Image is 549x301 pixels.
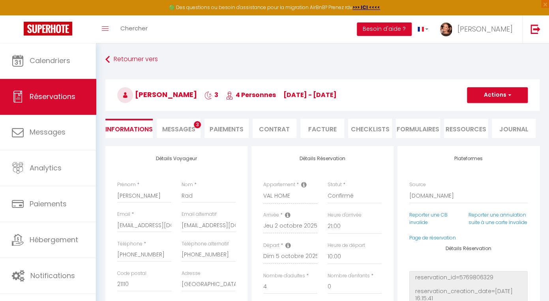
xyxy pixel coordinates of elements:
[352,4,380,11] a: >>> ICI <<<<
[409,234,456,241] a: Page de réservation
[468,211,527,226] a: Reporter une annulation suite à une carte invalide
[263,156,382,161] h4: Détails Réservation
[204,90,218,99] span: 3
[300,119,344,138] li: Facture
[117,156,236,161] h4: Détails Voyageur
[30,163,62,173] span: Analytics
[467,87,528,103] button: Actions
[409,156,528,161] h4: Plateformes
[182,181,193,189] label: Nom
[114,15,154,43] a: Chercher
[440,22,452,36] img: ...
[30,235,78,245] span: Hébergement
[162,125,195,134] span: Messages
[30,199,67,209] span: Paiements
[328,272,370,280] label: Nombre d'enfants
[30,127,66,137] span: Messages
[204,119,248,138] li: Paiements
[283,90,337,99] span: [DATE] - [DATE]
[117,181,136,189] label: Prénom
[30,56,70,65] span: Calendriers
[328,181,342,189] label: Statut
[328,242,365,249] label: Heure de départ
[348,119,392,138] li: CHECKLISTS
[194,121,201,128] span: 3
[117,270,146,277] label: Code postal
[24,22,72,36] img: Super Booking
[117,90,197,99] span: [PERSON_NAME]
[182,240,229,248] label: Téléphone alternatif
[530,24,540,34] img: logout
[263,272,305,280] label: Nombre d'adultes
[409,211,448,226] a: Reporter une CB invalide
[182,270,200,277] label: Adresse
[105,119,153,138] li: Informations
[444,119,488,138] li: Ressources
[105,52,540,67] a: Retourner vers
[409,246,528,251] h4: Détails Réservation
[30,271,75,280] span: Notifications
[263,211,279,219] label: Arrivée
[263,181,295,189] label: Appartement
[434,15,522,43] a: ... [PERSON_NAME]
[396,119,440,138] li: FORMULAIRES
[117,240,142,248] label: Téléphone
[328,211,362,219] label: Heure d'arrivée
[117,211,130,218] label: Email
[409,181,426,189] label: Source
[120,24,148,32] span: Chercher
[253,119,296,138] li: Contrat
[226,90,276,99] span: 4 Personnes
[457,24,512,34] span: [PERSON_NAME]
[263,242,279,249] label: Départ
[182,211,217,218] label: Email alternatif
[30,92,75,101] span: Réservations
[357,22,412,36] button: Besoin d'aide ?
[492,119,536,138] li: Journal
